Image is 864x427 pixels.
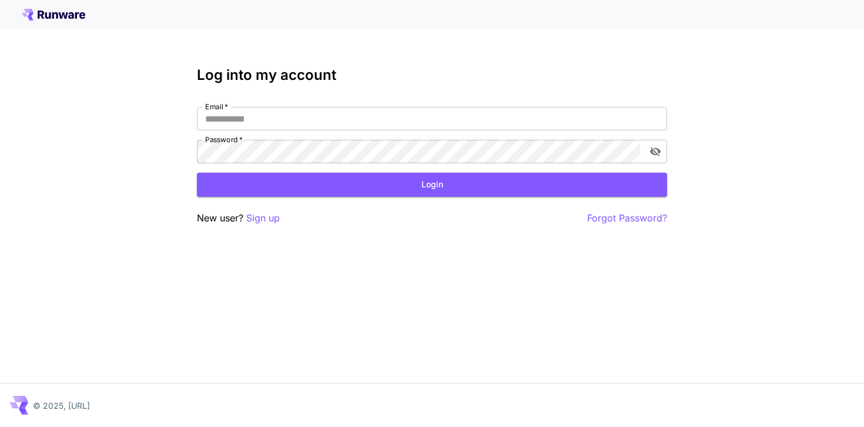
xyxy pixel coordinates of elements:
p: New user? [197,211,280,226]
button: toggle password visibility [645,141,666,162]
button: Sign up [246,211,280,226]
h3: Log into my account [197,67,667,83]
label: Email [205,102,228,112]
p: © 2025, [URL] [33,399,90,412]
label: Password [205,135,243,144]
button: Login [197,173,667,197]
button: Forgot Password? [587,211,667,226]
